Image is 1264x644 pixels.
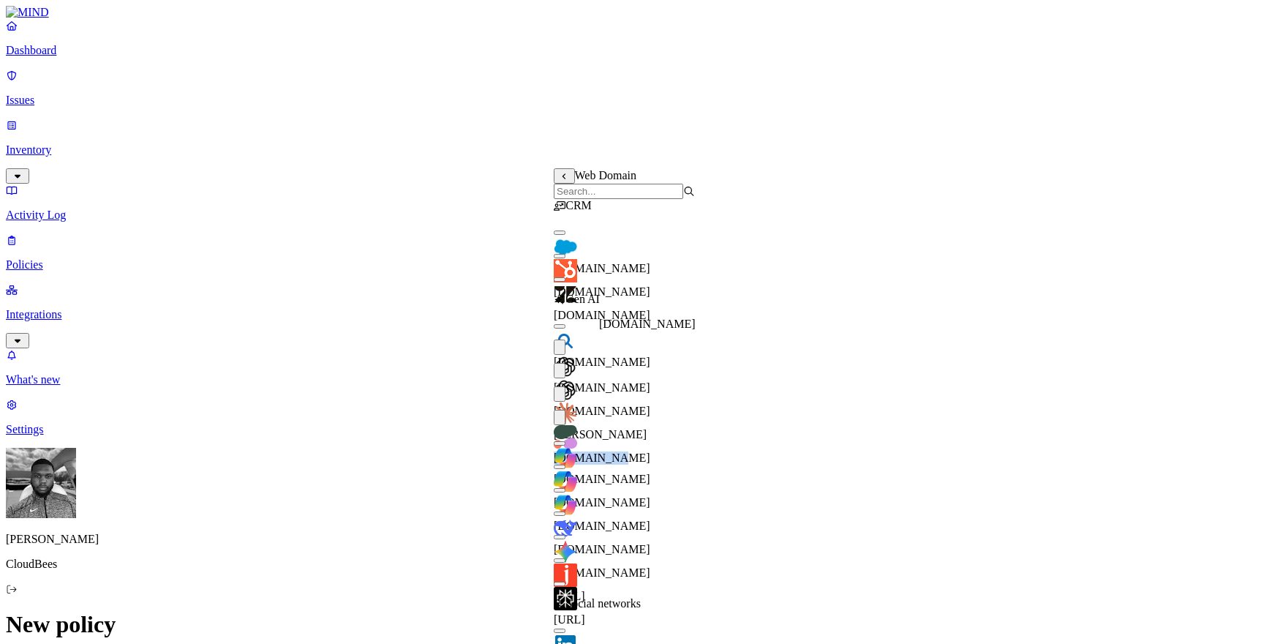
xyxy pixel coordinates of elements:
[6,448,76,518] img: Cameron White
[554,425,577,449] img: cohere.com favicon
[6,69,1258,107] a: Issues
[554,259,577,282] img: hubspot.com favicon
[554,597,695,610] div: Social networks
[6,558,1258,571] p: CloudBees
[554,378,577,402] img: chatgpt.com favicon
[6,143,1258,157] p: Inventory
[554,293,695,306] div: Gen AI
[554,587,577,610] img: perplexity.ai favicon
[6,398,1258,436] a: Settings
[6,308,1258,321] p: Integrations
[6,19,1258,57] a: Dashboard
[6,119,1258,181] a: Inventory
[554,446,577,470] img: copilot.cloud.microsoft favicon
[554,540,577,563] img: gemini.google.com favicon
[6,94,1258,107] p: Issues
[6,6,1258,19] a: MIND
[6,209,1258,222] p: Activity Log
[6,283,1258,346] a: Integrations
[554,355,577,378] img: chat.openai.com favicon
[599,318,696,331] div: [DOMAIN_NAME]
[6,423,1258,436] p: Settings
[554,563,577,587] img: jasper.ai favicon
[554,493,577,517] img: m365.cloud.microsoft favicon
[554,329,577,353] img: bing.com favicon
[6,233,1258,272] a: Policies
[6,533,1258,546] p: [PERSON_NAME]
[6,258,1258,272] p: Policies
[6,611,1258,638] h1: New policy
[554,402,577,425] img: claude.ai favicon
[554,309,650,321] span: [DOMAIN_NAME]
[6,348,1258,386] a: What's new
[6,184,1258,222] a: Activity Log
[554,470,577,493] img: copilot.microsoft.com favicon
[6,373,1258,386] p: What's new
[6,44,1258,57] p: Dashboard
[554,199,695,212] div: CRM
[6,6,49,19] img: MIND
[554,236,577,259] img: salesforce.com favicon
[554,282,577,306] img: zendesk.com favicon
[554,184,683,199] input: Search...
[575,169,636,181] span: Web Domain
[554,613,585,626] span: [URL]
[554,517,577,540] img: deepseek.com favicon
